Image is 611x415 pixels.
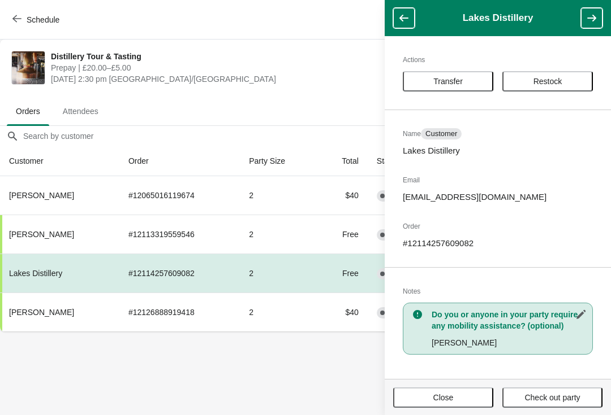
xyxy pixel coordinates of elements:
[7,101,49,121] span: Orders
[403,191,593,203] p: [EMAIL_ADDRESS][DOMAIN_NAME]
[54,101,107,121] span: Attendees
[9,308,74,317] span: [PERSON_NAME]
[403,238,593,249] p: # 12114257609082
[12,51,45,84] img: Distillery Tour & Tasting
[119,292,240,331] td: # 12126888919418
[368,146,436,176] th: Status
[51,51,398,62] span: Distillery Tour & Tasting
[425,129,457,138] span: Customer
[51,73,398,85] span: [DATE] 2:30 pm [GEOGRAPHIC_DATA]/[GEOGRAPHIC_DATA]
[403,286,593,297] h2: Notes
[9,191,74,200] span: [PERSON_NAME]
[6,10,68,30] button: Schedule
[433,393,454,402] span: Close
[318,146,368,176] th: Total
[533,77,562,86] span: Restock
[119,215,240,254] td: # 12113319559546
[502,71,593,91] button: Restock
[415,12,581,24] h1: Lakes Distillery
[240,146,317,176] th: Party Size
[119,176,240,215] td: # 12065016119674
[403,128,593,139] h2: Name
[9,230,74,239] span: [PERSON_NAME]
[9,269,62,278] span: Lakes Distillery
[393,387,493,408] button: Close
[433,77,463,86] span: Transfer
[403,71,493,91] button: Transfer
[403,54,593,65] h2: Actions
[240,176,317,215] td: 2
[318,215,368,254] td: Free
[318,176,368,215] td: $40
[51,62,398,73] span: Prepay | £20.00–£5.00
[318,292,368,331] td: $40
[403,145,593,156] p: Lakes Distillery
[432,309,587,331] h3: Do you or anyone in your party require any mobility assistance? (optional)
[403,174,593,186] h2: Email
[23,126,611,146] input: Search by customer
[119,254,240,292] td: # 12114257609082
[318,254,368,292] td: Free
[502,387,603,408] button: Check out party
[27,15,59,24] span: Schedule
[119,146,240,176] th: Order
[240,254,317,292] td: 2
[240,292,317,331] td: 2
[524,393,580,402] span: Check out party
[403,221,593,232] h2: Order
[432,337,587,348] p: [PERSON_NAME]
[240,215,317,254] td: 2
